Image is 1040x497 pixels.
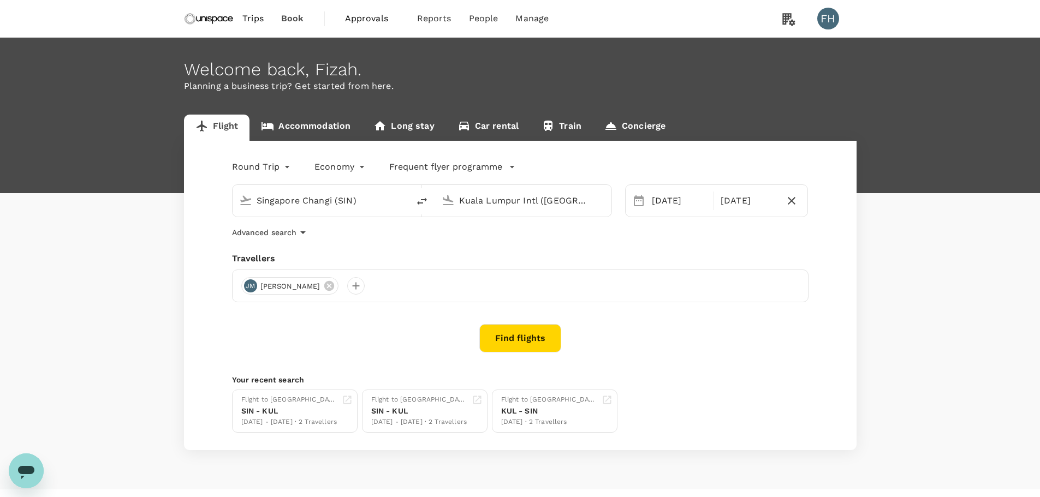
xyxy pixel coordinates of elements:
div: Flight to [GEOGRAPHIC_DATA] [501,394,597,405]
div: [DATE] [647,190,711,212]
div: [DATE] · 2 Travellers [501,417,597,428]
div: SIN - KUL [241,405,337,417]
div: Round Trip [232,158,293,176]
a: Accommodation [249,115,362,141]
div: Welcome back , Fizah . [184,59,857,80]
a: Car rental [446,115,531,141]
div: KUL - SIN [501,405,597,417]
div: JM[PERSON_NAME] [241,277,339,295]
iframe: Button to launch messaging window [9,453,44,488]
p: Planning a business trip? Get started from here. [184,80,857,93]
span: [PERSON_NAME] [254,281,327,292]
div: [DATE] - [DATE] · 2 Travellers [241,417,337,428]
span: People [469,12,498,25]
input: Going to [459,192,589,209]
div: JM [244,279,257,292]
div: [DATE] - [DATE] · 2 Travellers [371,417,467,428]
a: Flight [184,115,250,141]
div: Economy [314,158,367,176]
input: Depart from [257,192,386,209]
button: Frequent flyer programme [389,160,515,173]
p: Frequent flyer programme [389,160,502,173]
img: Unispace [184,7,234,31]
div: [DATE] [716,190,780,212]
a: Train [530,115,593,141]
span: Book [281,12,304,25]
button: Advanced search [232,226,310,239]
a: Long stay [362,115,445,141]
button: Open [401,199,403,201]
span: Approvals [345,12,400,25]
div: Flight to [GEOGRAPHIC_DATA] [371,394,467,405]
div: Travellers [232,252,809,265]
span: Manage [515,12,549,25]
div: Flight to [GEOGRAPHIC_DATA] [241,394,337,405]
a: Concierge [593,115,677,141]
div: SIN - KUL [371,405,467,417]
span: Trips [242,12,264,25]
span: Reports [417,12,451,25]
p: Advanced search [232,227,296,238]
button: Find flights [479,324,561,352]
button: Open [604,199,606,201]
button: delete [409,188,435,214]
p: Your recent search [232,374,809,385]
div: FH [817,8,839,29]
